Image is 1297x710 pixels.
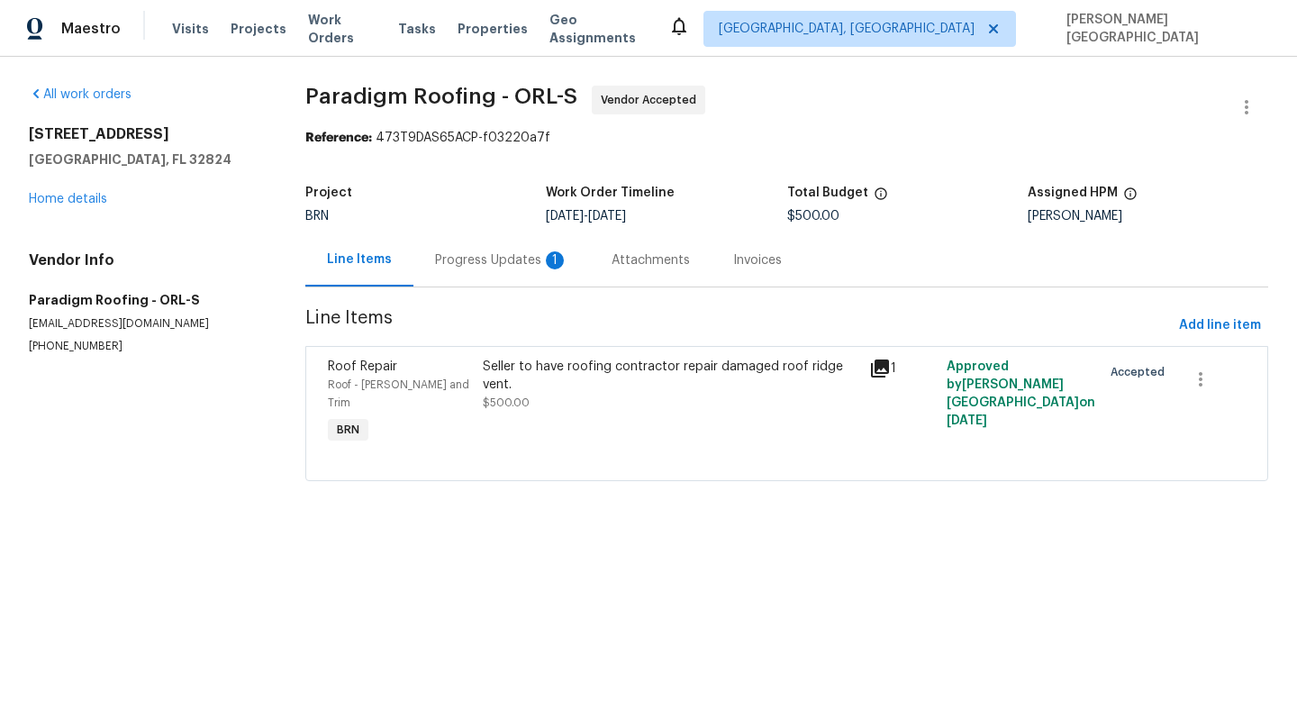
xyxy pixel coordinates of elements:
[29,88,132,101] a: All work orders
[874,187,888,210] span: The total cost of line items that have been proposed by Opendoor. This sum includes line items th...
[483,358,859,394] div: Seller to have roofing contractor repair damaged roof ridge vent.
[29,251,262,269] h4: Vendor Info
[483,397,530,408] span: $500.00
[61,20,121,38] span: Maestro
[546,251,564,269] div: 1
[29,316,262,332] p: [EMAIL_ADDRESS][DOMAIN_NAME]
[330,421,367,439] span: BRN
[1123,187,1138,210] span: The hpm assigned to this work order.
[1179,314,1261,337] span: Add line item
[733,251,782,269] div: Invoices
[1111,363,1172,381] span: Accepted
[29,125,262,143] h2: [STREET_ADDRESS]
[546,210,626,223] span: -
[1028,210,1268,223] div: [PERSON_NAME]
[588,210,626,223] span: [DATE]
[305,187,352,199] h5: Project
[327,250,392,269] div: Line Items
[305,86,577,107] span: Paradigm Roofing - ORL-S
[947,360,1095,427] span: Approved by [PERSON_NAME][GEOGRAPHIC_DATA] on
[549,11,647,47] span: Geo Assignments
[328,360,397,373] span: Roof Repair
[787,187,868,199] h5: Total Budget
[29,339,262,354] p: [PHONE_NUMBER]
[435,251,568,269] div: Progress Updates
[398,23,436,35] span: Tasks
[305,129,1268,147] div: 473T9DAS65ACP-f03220a7f
[869,358,936,379] div: 1
[787,210,839,223] span: $500.00
[29,291,262,309] h5: Paradigm Roofing - ORL-S
[29,193,107,205] a: Home details
[1059,11,1270,47] span: [PERSON_NAME][GEOGRAPHIC_DATA]
[231,20,286,38] span: Projects
[546,187,675,199] h5: Work Order Timeline
[305,132,372,144] b: Reference:
[328,379,469,408] span: Roof - [PERSON_NAME] and Trim
[546,210,584,223] span: [DATE]
[1028,187,1118,199] h5: Assigned HPM
[612,251,690,269] div: Attachments
[305,210,329,223] span: BRN
[947,414,987,427] span: [DATE]
[601,91,703,109] span: Vendor Accepted
[1172,309,1268,342] button: Add line item
[308,11,376,47] span: Work Orders
[458,20,528,38] span: Properties
[172,20,209,38] span: Visits
[29,150,262,168] h5: [GEOGRAPHIC_DATA], FL 32824
[305,309,1172,342] span: Line Items
[719,20,975,38] span: [GEOGRAPHIC_DATA], [GEOGRAPHIC_DATA]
